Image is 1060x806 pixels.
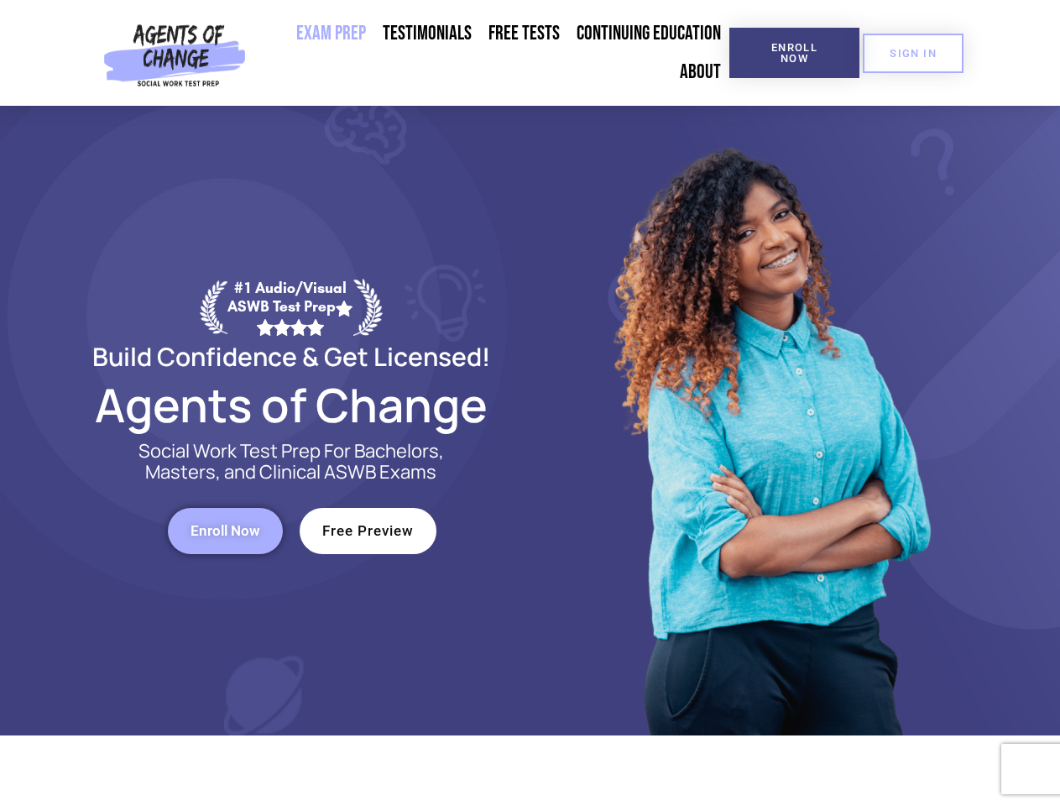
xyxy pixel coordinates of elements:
a: Free Tests [480,14,568,53]
a: Enroll Now [729,28,859,78]
a: Exam Prep [288,14,374,53]
span: Free Preview [322,524,414,538]
img: Website Image 1 (1) [602,106,937,735]
p: Social Work Test Prep For Bachelors, Masters, and Clinical ASWB Exams [119,441,463,483]
a: Free Preview [300,508,436,554]
a: Testimonials [374,14,480,53]
a: Enroll Now [168,508,283,554]
h2: Agents of Change [52,385,530,424]
span: Enroll Now [756,42,833,64]
span: Enroll Now [191,524,260,538]
a: About [671,53,729,92]
span: SIGN IN [890,48,937,59]
a: Continuing Education [568,14,729,53]
nav: Menu [253,14,729,92]
a: SIGN IN [863,34,963,73]
h2: Build Confidence & Get Licensed! [52,344,530,369]
div: #1 Audio/Visual ASWB Test Prep [227,279,353,335]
